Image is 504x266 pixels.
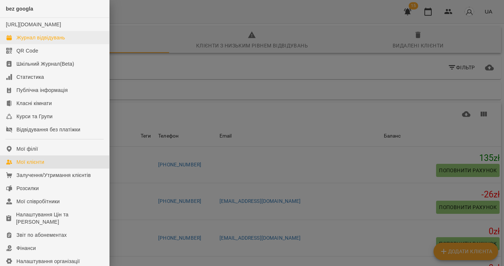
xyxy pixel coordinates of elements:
[16,47,38,54] div: QR Code
[16,231,67,239] div: Звіт по абонементах
[16,86,68,94] div: Публічна інформація
[16,73,44,81] div: Статистика
[16,34,65,41] div: Журнал відвідувань
[16,185,39,192] div: Розсилки
[16,244,36,252] div: Фінанси
[16,60,74,68] div: Шкільний Журнал(Beta)
[16,198,60,205] div: Мої співробітники
[16,211,103,225] div: Налаштування Цін та [PERSON_NAME]
[16,158,44,166] div: Мої клієнти
[16,100,52,107] div: Класні кімнати
[6,6,33,12] span: bez googla
[16,258,80,265] div: Налаштування організації
[16,113,53,120] div: Курси та Групи
[16,171,91,179] div: Залучення/Утримання клієнтів
[16,145,38,153] div: Мої філії
[6,22,61,27] a: [URL][DOMAIN_NAME]
[16,126,80,133] div: Відвідування без платіжки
